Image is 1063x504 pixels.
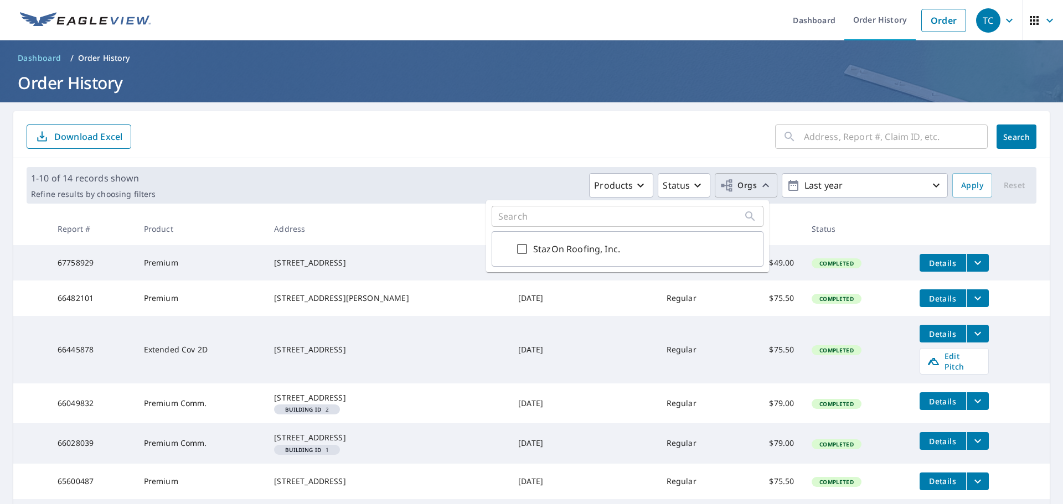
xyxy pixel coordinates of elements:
[961,179,983,193] span: Apply
[285,407,321,412] em: Building ID
[663,179,690,192] p: Status
[920,325,966,342] button: detailsBtn-66445878
[920,392,966,410] button: detailsBtn-66049832
[658,316,735,383] td: Regular
[952,173,992,198] button: Apply
[658,280,735,316] td: Regular
[658,423,735,463] td: Regular
[813,440,860,448] span: Completed
[278,407,336,412] span: 2
[926,293,959,304] span: Details
[658,464,735,499] td: Regular
[966,254,989,272] button: filesDropdownBtn-67758929
[966,289,989,307] button: filesDropdownBtn-66482101
[720,179,757,193] span: Orgs
[49,280,135,316] td: 66482101
[533,242,620,256] label: StazOn Roofing, Inc.
[20,12,151,29] img: EV Logo
[278,447,336,453] span: 1
[70,51,74,65] li: /
[274,476,500,487] div: [STREET_ADDRESS]
[1005,132,1028,142] span: Search
[285,447,321,453] em: Building ID
[813,346,860,354] span: Completed
[135,280,266,316] td: Premium
[498,211,744,222] input: Search
[658,383,735,423] td: Regular
[926,476,959,486] span: Details
[976,8,1000,33] div: TC
[274,432,500,443] div: [STREET_ADDRESS]
[715,173,777,198] button: Orgs
[926,329,959,339] span: Details
[274,257,500,268] div: [STREET_ADDRESS]
[274,392,500,403] div: [STREET_ADDRESS]
[926,396,959,407] span: Details
[926,258,959,268] span: Details
[966,392,989,410] button: filesDropdownBtn-66049832
[274,293,500,304] div: [STREET_ADDRESS][PERSON_NAME]
[735,383,803,423] td: $79.00
[813,400,860,408] span: Completed
[78,53,130,64] p: Order History
[813,295,860,303] span: Completed
[804,121,988,152] input: Address, Report #, Claim ID, etc.
[803,212,910,245] th: Status
[509,423,577,463] td: [DATE]
[49,464,135,499] td: 65600487
[920,289,966,307] button: detailsBtn-66482101
[997,124,1036,149] button: Search
[921,9,966,32] a: Order
[966,472,989,490] button: filesDropdownBtn-65600487
[31,189,156,199] p: Refine results by choosing filters
[27,124,131,149] button: Download Excel
[265,212,509,245] th: Address
[594,179,633,192] p: Products
[509,280,577,316] td: [DATE]
[966,325,989,342] button: filesDropdownBtn-66445878
[509,383,577,423] td: [DATE]
[135,212,266,245] th: Product
[135,383,266,423] td: Premium Comm.
[31,172,156,185] p: 1-10 of 14 records shown
[18,53,61,64] span: Dashboard
[735,280,803,316] td: $75.50
[927,351,982,372] span: Edit Pitch
[49,212,135,245] th: Report #
[49,245,135,280] td: 67758929
[966,432,989,450] button: filesDropdownBtn-66028039
[13,49,66,67] a: Dashboard
[800,176,930,195] p: Last year
[49,423,135,463] td: 66028039
[54,131,122,143] p: Download Excel
[135,423,266,463] td: Premium Comm.
[509,464,577,499] td: [DATE]
[13,71,1050,94] h1: Order History
[49,383,135,423] td: 66049832
[782,173,948,198] button: Last year
[813,259,860,267] span: Completed
[13,49,1050,67] nav: breadcrumb
[920,432,966,450] button: detailsBtn-66028039
[735,423,803,463] td: $79.00
[49,316,135,383] td: 66445878
[135,464,266,499] td: Premium
[135,316,266,383] td: Extended Cov 2D
[920,348,989,375] a: Edit Pitch
[274,344,500,355] div: [STREET_ADDRESS]
[926,436,959,446] span: Details
[658,173,710,198] button: Status
[920,254,966,272] button: detailsBtn-67758929
[735,316,803,383] td: $75.50
[509,316,577,383] td: [DATE]
[135,245,266,280] td: Premium
[735,464,803,499] td: $75.50
[813,478,860,486] span: Completed
[589,173,653,198] button: Products
[920,472,966,490] button: detailsBtn-65600487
